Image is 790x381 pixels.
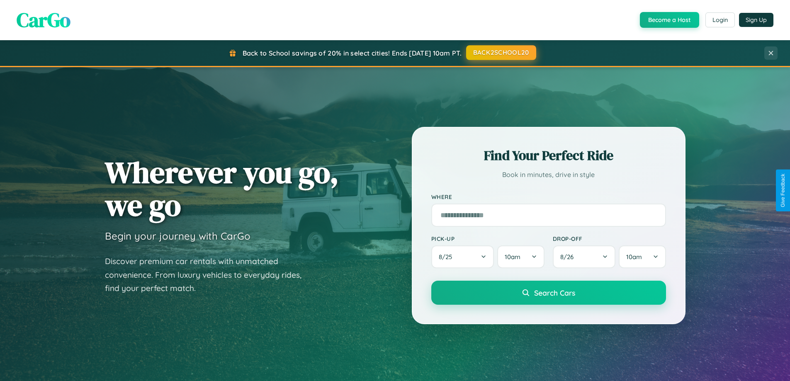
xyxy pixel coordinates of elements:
button: Search Cars [431,281,666,305]
span: 8 / 26 [560,253,578,261]
h3: Begin your journey with CarGo [105,230,250,242]
h1: Wherever you go, we go [105,156,339,221]
label: Where [431,193,666,200]
button: Sign Up [739,13,773,27]
button: Become a Host [640,12,699,28]
button: BACK2SCHOOL20 [466,45,536,60]
span: 8 / 25 [439,253,456,261]
button: 10am [497,245,544,268]
button: 8/26 [553,245,616,268]
p: Book in minutes, drive in style [431,169,666,181]
label: Drop-off [553,235,666,242]
span: 10am [626,253,642,261]
span: Search Cars [534,288,575,297]
p: Discover premium car rentals with unmatched convenience. From luxury vehicles to everyday rides, ... [105,255,312,295]
div: Give Feedback [780,174,786,207]
button: Login [705,12,735,27]
h2: Find Your Perfect Ride [431,146,666,165]
button: 10am [619,245,666,268]
span: Back to School savings of 20% in select cities! Ends [DATE] 10am PT. [243,49,462,57]
label: Pick-up [431,235,544,242]
span: 10am [505,253,520,261]
button: 8/25 [431,245,494,268]
span: CarGo [17,6,70,34]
